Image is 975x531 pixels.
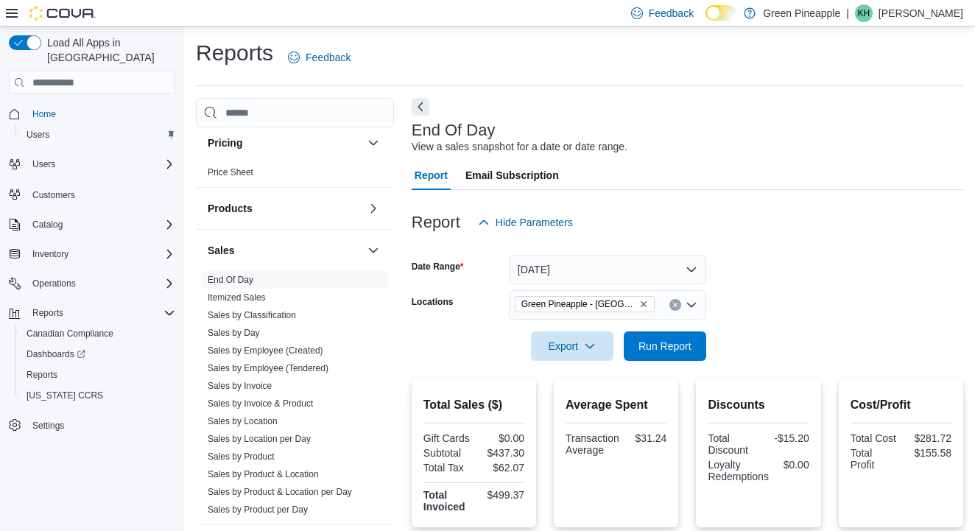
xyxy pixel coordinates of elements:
a: Sales by Product per Day [208,504,308,515]
a: Sales by Invoice [208,381,272,391]
a: Itemized Sales [208,292,266,303]
span: Export [540,331,605,361]
h3: End Of Day [412,122,496,139]
span: Email Subscription [465,161,559,190]
a: Sales by Product [208,451,275,462]
span: Catalog [27,216,175,233]
span: Reports [32,307,63,319]
button: Pricing [208,136,362,150]
button: Remove Green Pineapple - Warfield from selection in this group [639,300,648,309]
a: Sales by Location per Day [208,434,311,444]
button: Users [15,124,181,145]
span: Operations [32,278,76,289]
div: -$15.20 [761,432,809,444]
nav: Complex example [9,97,175,474]
div: Gift Cards [423,432,471,444]
a: Sales by Invoice & Product [208,398,313,409]
a: Sales by Employee (Created) [208,345,323,356]
h2: Total Sales ($) [423,396,524,414]
h1: Reports [196,38,273,68]
a: [US_STATE] CCRS [21,387,109,404]
button: Catalog [27,216,68,233]
button: [US_STATE] CCRS [15,385,181,406]
a: Sales by Classification [208,310,296,320]
a: Sales by Product & Location per Day [208,487,352,497]
button: Settings [3,415,181,436]
div: Total Cost [851,432,898,444]
a: Sales by Employee (Tendered) [208,363,328,373]
button: Reports [27,304,69,322]
a: Canadian Compliance [21,325,119,342]
button: Inventory [27,245,74,263]
div: Total Profit [851,447,898,471]
p: [PERSON_NAME] [879,4,963,22]
span: Run Report [638,339,691,354]
button: Hide Parameters [472,208,579,237]
button: Operations [27,275,82,292]
h3: Report [412,214,460,231]
a: Customers [27,186,81,204]
span: Users [27,129,49,141]
a: Feedback [282,43,356,72]
button: Reports [15,365,181,385]
span: Hide Parameters [496,215,573,230]
label: Date Range [412,261,464,272]
div: $0.00 [476,432,524,444]
span: [US_STATE] CCRS [27,390,103,401]
a: Home [27,105,62,123]
span: Inventory [32,248,68,260]
button: Products [365,200,382,217]
img: Cova [29,6,96,21]
div: Subtotal [423,447,471,459]
button: Users [27,155,61,173]
span: Catalog [32,219,63,231]
button: [DATE] [509,255,706,284]
button: Customers [3,183,181,205]
span: Feedback [649,6,694,21]
button: Clear input [669,299,681,311]
a: Dashboards [15,344,181,365]
button: Operations [3,273,181,294]
span: Dashboards [21,345,175,363]
button: Next [412,98,429,116]
span: Washington CCRS [21,387,175,404]
button: Home [3,103,181,124]
h2: Cost/Profit [851,396,951,414]
div: $281.72 [904,432,951,444]
button: Pricing [365,134,382,152]
button: Catalog [3,214,181,235]
a: Sales by Day [208,328,260,338]
span: Customers [27,185,175,203]
button: Open list of options [686,299,697,311]
span: Users [21,126,175,144]
span: Operations [27,275,175,292]
span: KH [858,4,870,22]
button: Run Report [624,331,706,361]
div: Loyalty Redemptions [708,459,769,482]
h2: Average Spent [566,396,666,414]
div: $437.30 [476,447,524,459]
span: Canadian Compliance [27,328,113,340]
span: Canadian Compliance [21,325,175,342]
span: Users [32,158,55,170]
span: Home [32,108,56,120]
a: Dashboards [21,345,91,363]
span: Home [27,105,175,123]
div: Total Tax [423,462,471,474]
span: Green Pineapple - Warfield [515,296,655,312]
a: Settings [27,417,70,435]
input: Dark Mode [705,5,736,21]
span: Settings [32,420,64,432]
button: Users [3,154,181,175]
button: Reports [3,303,181,323]
div: View a sales snapshot for a date or date range. [412,139,627,155]
div: Sales [196,271,394,524]
div: $155.58 [904,447,951,459]
div: $62.07 [476,462,524,474]
span: Dashboards [27,348,85,360]
button: Canadian Compliance [15,323,181,344]
h2: Discounts [708,396,809,414]
span: Customers [32,189,75,201]
button: Products [208,201,362,216]
div: Total Discount [708,432,756,456]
